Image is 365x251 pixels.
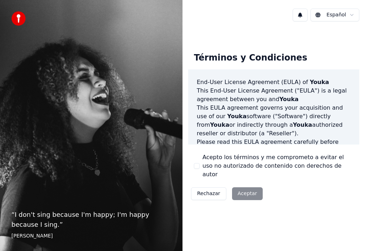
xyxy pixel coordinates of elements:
span: Youka [279,96,299,103]
p: “ I don't sing because I'm happy; I'm happy because I sing. ” [11,210,171,230]
label: Acepto los términos y me comprometo a evitar el uso no autorizado de contenido con derechos de autor [202,153,354,179]
p: This EULA agreement governs your acquisition and use of our software ("Software") directly from o... [197,104,351,138]
div: Términos y Condiciones [188,47,313,69]
span: Youka [227,113,247,120]
img: youka [11,11,26,26]
footer: [PERSON_NAME] [11,232,171,240]
span: Youka [293,121,312,128]
p: Please read this EULA agreement carefully before completing the installation process and using th... [197,138,351,181]
p: This End-User License Agreement ("EULA") is a legal agreement between you and [197,87,351,104]
h3: End-User License Agreement (EULA) of [197,78,351,87]
span: Youka [210,121,229,128]
span: Youka [310,79,329,85]
button: Rechazar [191,187,226,200]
